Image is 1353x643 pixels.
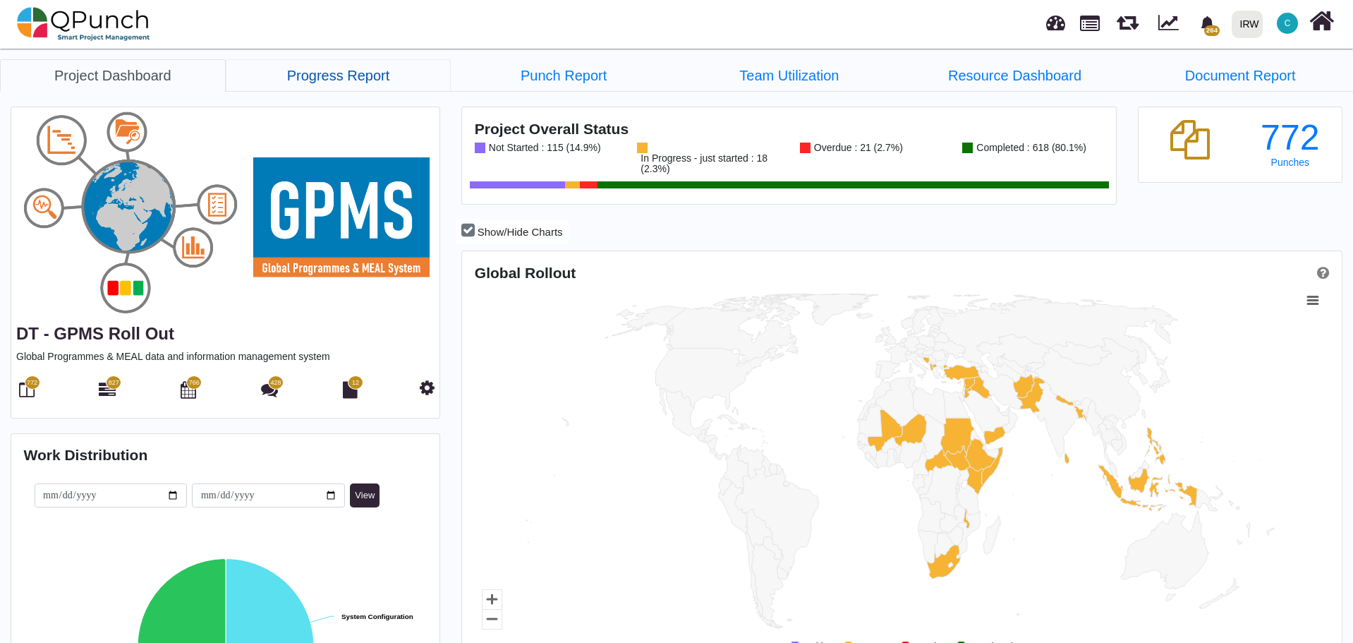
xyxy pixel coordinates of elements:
[1271,157,1309,168] span: Punches
[1285,19,1291,28] span: C
[1268,1,1306,46] a: C
[526,294,1278,629] g: Country, map 1 of 1 with 216 areas.
[1309,8,1334,35] i: Home
[352,378,359,388] span: 12
[1204,25,1219,36] span: 264
[451,59,676,92] a: Punch Report
[181,381,196,398] i: Calendar
[456,220,568,244] button: Show/Hide Charts
[99,381,116,398] i: Gantt
[475,287,1330,639] div: Chart. Highcharts interactive chart.
[109,378,119,388] span: 827
[341,613,413,620] text: System Configuration
[16,349,435,364] p: Global Programmes & MEAL data and information management system
[17,3,150,45] img: qpunch-sp.fa6292f.png
[1251,120,1329,168] a: 772 Punches
[1151,1,1191,47] div: Dynamic Report
[1251,120,1329,155] div: 772
[226,59,451,92] a: Progress Report
[485,143,601,153] div: Not Started : 115 (14.9%)
[475,264,902,282] div: Global Rollout
[1080,9,1100,31] span: Projects
[478,226,563,238] span: Show/Hide Charts
[1277,13,1298,34] span: Clairebt
[475,287,1329,639] svg: Interactive chart
[350,483,380,507] button: View
[637,153,778,174] div: In Progress - just started : 18 (2.3%)
[261,381,278,398] i: Punch Discussion
[27,378,37,388] span: 772
[189,378,200,388] span: 766
[1046,8,1065,30] span: Dashboard
[1240,12,1259,37] div: IRW
[482,609,502,629] g: Zoom out chart
[676,59,902,91] li: DT - GPMS Roll out
[1312,265,1329,281] a: Help
[1117,7,1139,30] span: Releases
[1200,16,1215,31] svg: bell fill
[973,143,1086,153] div: Completed : 618 (80.1%)
[24,446,427,464] h4: Work Distribution
[1191,1,1226,45] a: bell fill264
[811,143,903,153] div: Overdue : 21 (2.7%)
[420,379,435,396] i: Project Settings
[482,589,502,609] g: Zoom chart
[99,387,116,398] a: 827
[475,120,1104,138] h4: Project Overall Status
[1195,11,1220,36] div: Notification
[676,59,902,92] a: Team Utilization
[1225,1,1268,47] a: IRW
[16,324,174,343] a: DT - GPMS Roll out
[271,378,281,388] span: 428
[343,381,358,398] i: Document Library
[1303,291,1323,311] button: View chart menu, Chart
[902,59,1128,92] a: Resource Dashboard
[1127,59,1353,92] a: Document Report
[19,381,35,398] i: Board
